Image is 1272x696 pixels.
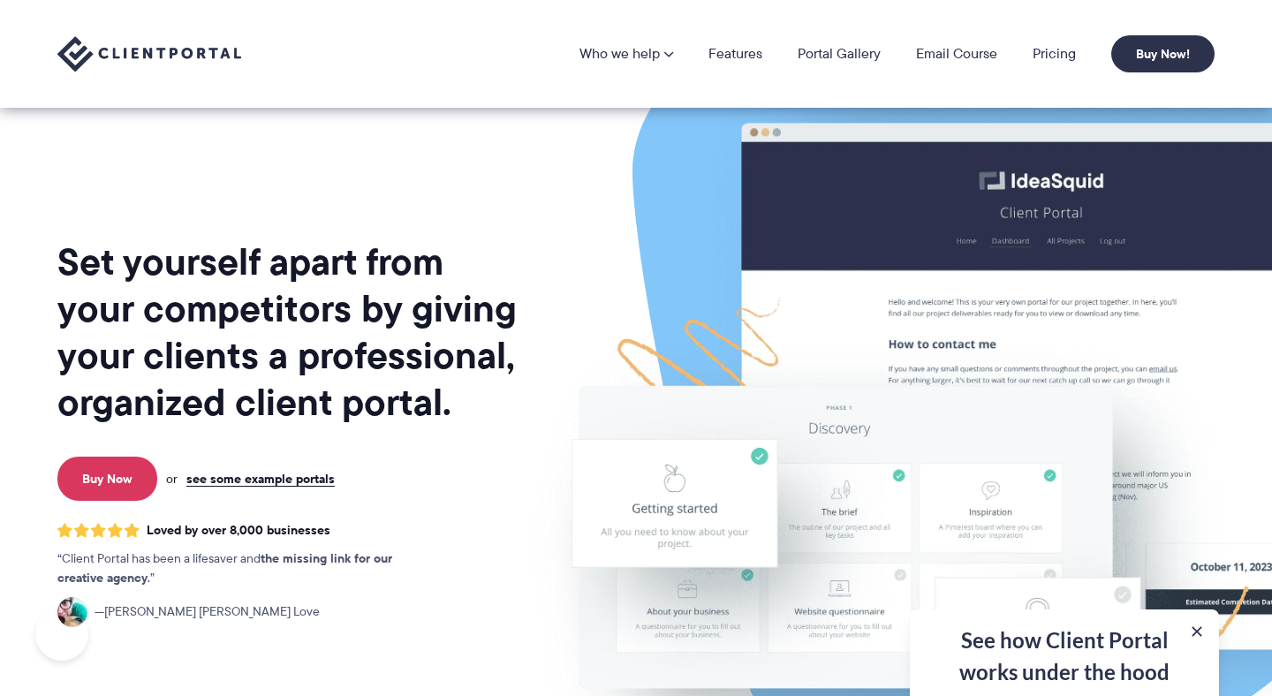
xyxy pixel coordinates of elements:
[579,47,673,61] a: Who we help
[35,608,88,661] iframe: Toggle Customer Support
[57,549,428,588] p: Client Portal has been a lifesaver and .
[916,47,997,61] a: Email Course
[57,238,520,426] h1: Set yourself apart from your competitors by giving your clients a professional, organized client ...
[1033,47,1076,61] a: Pricing
[57,548,392,587] strong: the missing link for our creative agency
[147,523,330,538] span: Loved by over 8,000 businesses
[186,471,335,487] a: see some example portals
[798,47,881,61] a: Portal Gallery
[1111,35,1215,72] a: Buy Now!
[708,47,762,61] a: Features
[57,457,157,501] a: Buy Now
[166,471,178,487] span: or
[95,602,320,622] span: [PERSON_NAME] [PERSON_NAME] Love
